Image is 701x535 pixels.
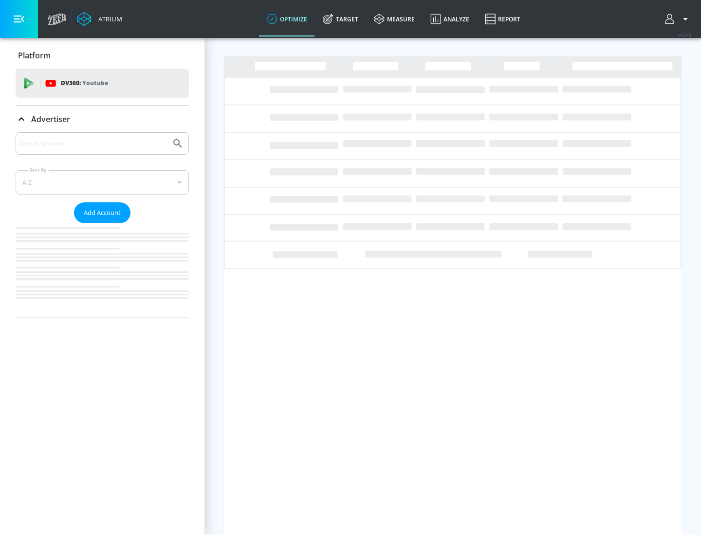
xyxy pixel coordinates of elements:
p: Advertiser [31,114,70,125]
div: A-Z [16,170,189,195]
div: Advertiser [16,106,189,133]
p: DV360: [61,78,108,89]
a: Analyze [423,1,477,36]
a: Target [315,1,366,36]
div: Atrium [94,15,122,23]
p: Platform [18,50,51,61]
span: v 4.24.0 [678,32,691,37]
a: optimize [259,1,315,36]
a: Atrium [77,12,122,26]
div: Advertiser [16,132,189,318]
span: Add Account [84,207,121,218]
a: measure [366,1,423,36]
label: Sort By [28,167,49,173]
div: Platform [16,42,189,69]
a: Report [477,1,528,36]
input: Search by name [19,137,167,150]
button: Add Account [74,202,130,223]
p: Youtube [82,78,108,88]
div: DV360: Youtube [16,69,189,98]
nav: list of Advertiser [16,223,189,318]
